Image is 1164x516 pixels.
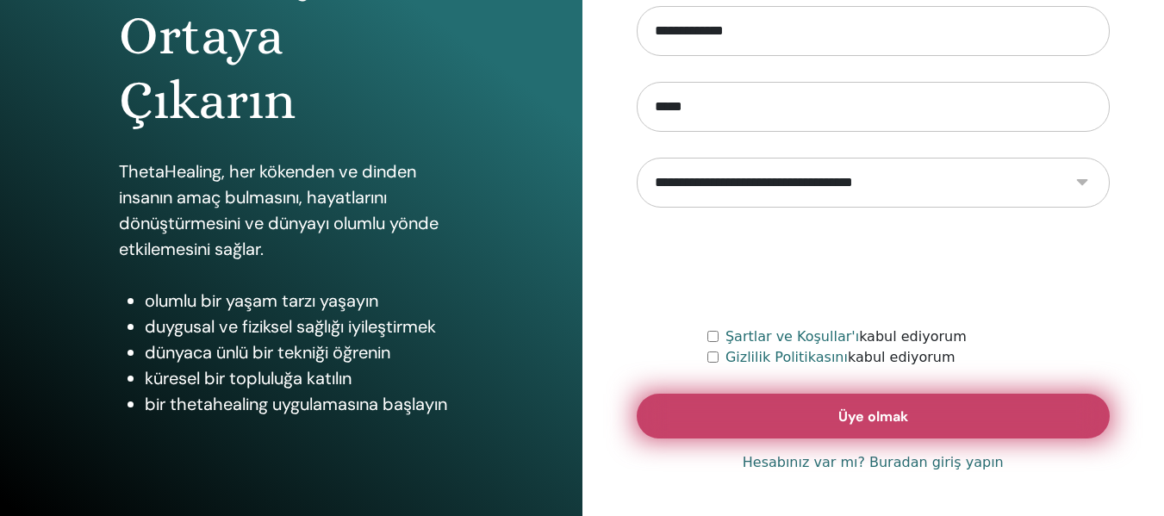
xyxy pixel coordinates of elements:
[742,233,1004,301] iframe: reCAPTCHA
[145,393,447,415] font: bir thetahealing uygulamasına başlayın
[145,367,352,389] font: küresel bir topluluğa katılın
[743,452,1004,473] a: Hesabınız var mı? Buradan giriş yapın
[725,349,848,365] a: Gizlilik Politikasını
[725,328,859,345] a: Şartlar ve Koşullar'ı
[145,341,390,364] font: dünyaca ünlü bir tekniği öğrenin
[145,289,378,312] font: olumlu bir yaşam tarzı yaşayın
[637,394,1111,438] button: Üye olmak
[119,160,439,260] font: ThetaHealing, her kökenden ve dinden insanın amaç bulmasını, hayatlarını dönüştürmesini ve dünyay...
[838,407,908,426] font: Üye olmak
[848,349,955,365] font: kabul ediyorum
[859,328,967,345] font: kabul ediyorum
[743,454,1004,470] font: Hesabınız var mı? Buradan giriş yapın
[145,315,436,338] font: duygusal ve fiziksel sağlığı iyileştirmek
